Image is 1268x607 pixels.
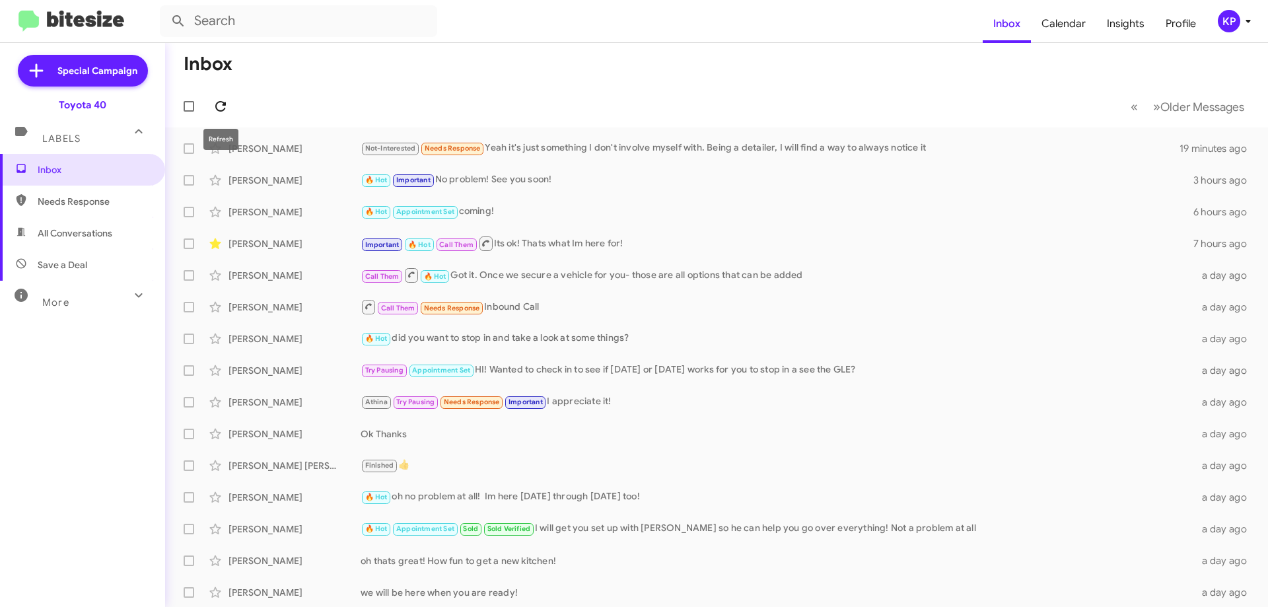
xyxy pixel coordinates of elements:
span: Labels [42,133,81,145]
div: [PERSON_NAME] [229,522,361,536]
div: [PERSON_NAME] [229,174,361,187]
div: a day ago [1194,396,1257,409]
div: [PERSON_NAME] [229,301,361,314]
span: Call Them [439,240,474,249]
a: Calendar [1031,5,1096,43]
div: Refresh [203,129,238,150]
span: Sold Verified [487,524,531,533]
span: Call Them [381,304,415,312]
div: 19 minutes ago [1180,142,1257,155]
a: Inbox [983,5,1031,43]
span: « [1131,98,1138,115]
div: [PERSON_NAME] [229,237,361,250]
span: 🔥 Hot [365,207,388,216]
span: Appointment Set [396,524,454,533]
div: KP [1218,10,1240,32]
span: Needs Response [424,304,480,312]
div: I will get you set up with [PERSON_NAME] so he can help you go over everything! Not a problem at all [361,521,1194,536]
div: 6 hours ago [1193,205,1257,219]
div: Yeah it's just something I don't involve myself with. Being a detailer, I will find a way to alwa... [361,141,1180,156]
a: Special Campaign [18,55,148,87]
div: [PERSON_NAME] [229,332,361,345]
span: Call Them [365,272,400,281]
div: [PERSON_NAME] [229,205,361,219]
div: I appreciate it! [361,394,1194,410]
div: a day ago [1194,491,1257,504]
div: [PERSON_NAME] [229,554,361,567]
span: All Conversations [38,227,112,240]
div: oh thats great! How fun to get a new kitchen! [361,554,1194,567]
span: Try Pausing [365,366,404,375]
div: a day ago [1194,586,1257,599]
span: 🔥 Hot [365,524,388,533]
span: » [1153,98,1160,115]
div: [PERSON_NAME] [229,586,361,599]
span: 🔥 Hot [424,272,446,281]
div: Its ok! Thats what Im here for! [361,235,1193,252]
input: Search [160,5,437,37]
div: a day ago [1194,332,1257,345]
div: Inbound Call [361,299,1194,315]
span: More [42,297,69,308]
div: coming! [361,204,1193,219]
h1: Inbox [184,54,232,75]
a: Profile [1155,5,1207,43]
span: Inbox [38,163,150,176]
div: Toyota 40 [59,98,106,112]
div: a day ago [1194,427,1257,441]
nav: Page navigation example [1123,93,1252,120]
div: a day ago [1194,522,1257,536]
button: Previous [1123,93,1146,120]
a: Insights [1096,5,1155,43]
div: we will be here when you are ready! [361,586,1194,599]
div: 3 hours ago [1193,174,1257,187]
div: a day ago [1194,364,1257,377]
span: Older Messages [1160,100,1244,114]
span: 🔥 Hot [365,493,388,501]
span: Important [396,176,431,184]
div: [PERSON_NAME] [PERSON_NAME] [229,459,361,472]
span: Athina [365,398,388,406]
div: [PERSON_NAME] [229,142,361,155]
span: Finished [365,461,394,470]
div: Got it. Once we secure a vehicle for you- those are all options that can be added [361,267,1194,283]
div: [PERSON_NAME] [229,427,361,441]
span: Important [509,398,543,406]
button: KP [1207,10,1253,32]
span: Appointment Set [412,366,470,375]
span: Special Campaign [57,64,137,77]
span: 🔥 Hot [365,334,388,343]
span: Appointment Set [396,207,454,216]
div: HI! Wanted to check in to see if [DATE] or [DATE] works for you to stop in a see the GLE? [361,363,1194,378]
div: [PERSON_NAME] [229,491,361,504]
span: Needs Response [444,398,500,406]
div: a day ago [1194,301,1257,314]
div: 7 hours ago [1193,237,1257,250]
span: 🔥 Hot [365,176,388,184]
div: [PERSON_NAME] [229,364,361,377]
span: Save a Deal [38,258,87,271]
span: Needs Response [38,195,150,208]
span: Needs Response [425,144,481,153]
button: Next [1145,93,1252,120]
div: 👍 [361,458,1194,473]
span: Try Pausing [396,398,435,406]
div: did you want to stop in and take a look at some things? [361,331,1194,346]
div: No problem! See you soon! [361,172,1193,188]
span: 🔥 Hot [408,240,431,249]
div: Ok Thanks [361,427,1194,441]
div: a day ago [1194,269,1257,282]
div: a day ago [1194,554,1257,567]
div: [PERSON_NAME] [229,396,361,409]
span: Sold [463,524,478,533]
span: Not-Interested [365,144,416,153]
div: [PERSON_NAME] [229,269,361,282]
span: Important [365,240,400,249]
div: a day ago [1194,459,1257,472]
div: oh no problem at all! Im here [DATE] through [DATE] too! [361,489,1194,505]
